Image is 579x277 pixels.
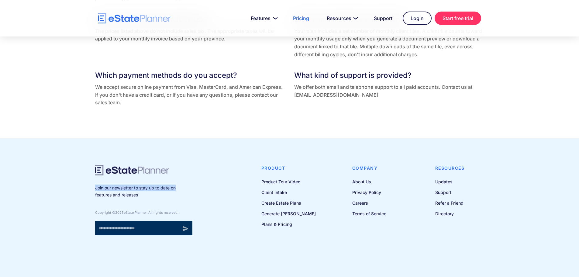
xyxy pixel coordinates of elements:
a: Create Estate Plans [261,199,316,207]
h3: Which payment methods do you accept? [95,70,285,81]
h4: Resources [435,165,465,171]
a: Plans & Pricing [261,220,316,228]
a: Updates [435,178,465,185]
a: Terms of Service [352,210,386,217]
p: Join our newsletter to stay up to date on features and releases [95,185,192,198]
p: Your plan includes a set number of monthly client files. A client file counts toward your monthly... [294,27,484,58]
h4: Product [261,165,316,171]
a: Start free trial [435,12,481,25]
p: We offer both email and telephone support to all paid accounts. Contact us at [EMAIL_ADDRESS][DOM... [294,83,484,99]
a: Support [435,189,465,196]
h3: What kind of support is provided? [294,70,484,81]
a: Login [403,12,432,25]
span: 2025 [115,210,124,215]
a: Refer a Friend [435,199,465,207]
a: Resources [319,12,364,24]
a: Pricing [286,12,316,24]
a: Client Intake [261,189,316,196]
a: Product Tour Video [261,178,316,185]
a: Support [367,12,400,24]
a: Careers [352,199,386,207]
a: home [98,13,171,24]
h4: Company [352,165,386,171]
a: Privacy Policy [352,189,386,196]
div: Copyright © eState Planner. All rights reserved. [95,210,192,215]
p: We accept secure online payment from Visa, MasterCard, and American Express. If you don't have a ... [95,83,285,107]
a: Generate [PERSON_NAME] [261,210,316,217]
a: Features [243,12,283,24]
a: About Us [352,178,386,185]
a: Directory [435,210,465,217]
form: Newsletter signup [95,221,192,235]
